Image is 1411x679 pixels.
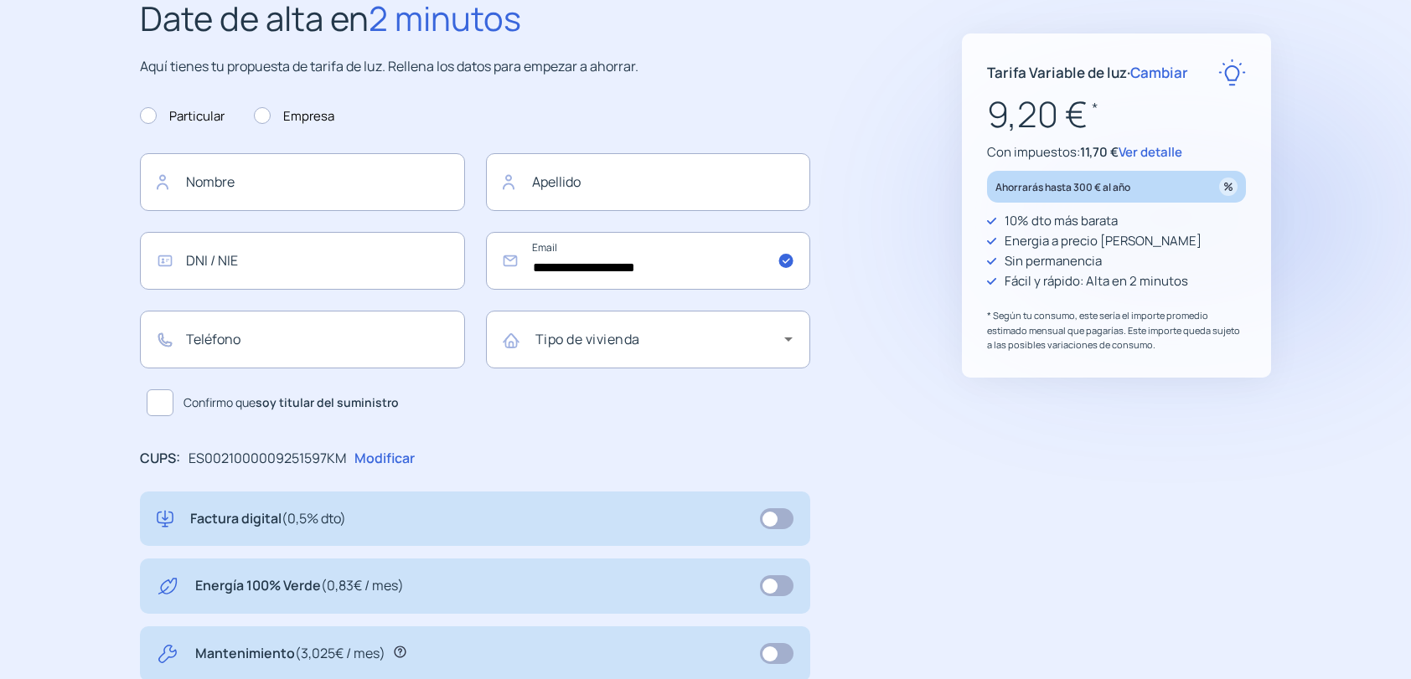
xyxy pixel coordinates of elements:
span: (0,83€ / mes) [321,576,404,594]
span: 11,70 € [1080,143,1119,161]
p: ES0021000009251597KM [189,448,346,470]
p: Tarifa Variable de luz · [987,61,1188,84]
img: tool.svg [157,643,178,665]
p: 9,20 € [987,86,1246,142]
span: Ver detalle [1119,143,1182,161]
p: Ahorrarás hasta 300 € al año [995,177,1130,197]
b: soy titular del suministro [256,394,399,410]
img: energy-green.svg [157,575,178,597]
p: Energia a precio [PERSON_NAME] [1005,231,1202,251]
p: Fácil y rápido: Alta en 2 minutos [1005,271,1188,291]
p: Factura digital [190,508,346,530]
span: Confirmo que [183,394,399,412]
p: CUPS: [140,448,180,470]
label: Particular [140,106,225,126]
p: Mantenimiento [195,643,385,665]
img: percentage_icon.svg [1219,177,1238,196]
span: (0,5% dto) [282,509,346,527]
img: digital-invoice.svg [157,508,173,530]
p: Modificar [354,448,415,470]
p: Energía 100% Verde [195,575,404,597]
label: Empresa [254,106,334,126]
img: rate-E.svg [1218,59,1246,86]
span: (3,025€ / mes) [295,644,385,662]
p: Sin permanencia [1005,251,1102,271]
p: 10% dto más barata [1005,211,1118,231]
p: * Según tu consumo, este sería el importe promedio estimado mensual que pagarías. Este importe qu... [987,308,1246,352]
mat-label: Tipo de vivienda [535,330,640,348]
span: Cambiar [1130,63,1188,82]
p: Con impuestos: [987,142,1246,162]
p: Aquí tienes tu propuesta de tarifa de luz. Rellena los datos para empezar a ahorrar. [140,56,810,78]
